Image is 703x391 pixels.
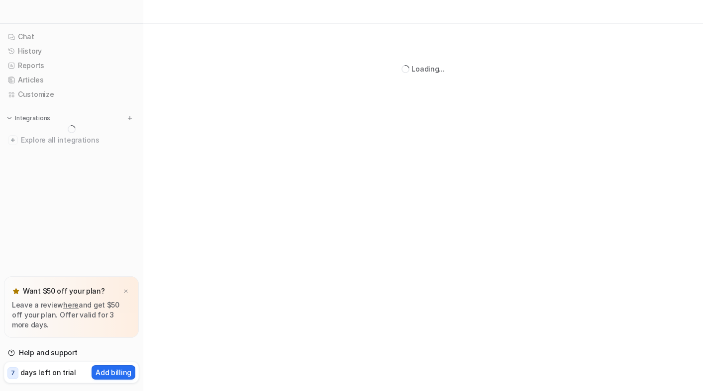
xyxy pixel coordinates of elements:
img: x [123,288,129,295]
img: menu_add.svg [126,115,133,122]
p: 7 [11,369,15,378]
div: Loading... [411,64,444,74]
a: Customize [4,87,139,101]
span: Explore all integrations [21,132,135,148]
p: Want $50 off your plan? [23,286,105,296]
p: Integrations [15,114,50,122]
p: days left on trial [20,367,76,378]
a: here [63,301,79,309]
img: explore all integrations [8,135,18,145]
a: History [4,44,139,58]
a: Explore all integrations [4,133,139,147]
p: Leave a review and get $50 off your plan. Offer valid for 3 more days. [12,300,131,330]
a: Chat [4,30,139,44]
a: Help and support [4,346,139,360]
button: Add billing [92,365,135,380]
a: Articles [4,73,139,87]
button: Integrations [4,113,53,123]
a: Reports [4,59,139,73]
p: Add billing [96,367,131,378]
img: star [12,287,20,295]
img: expand menu [6,115,13,122]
